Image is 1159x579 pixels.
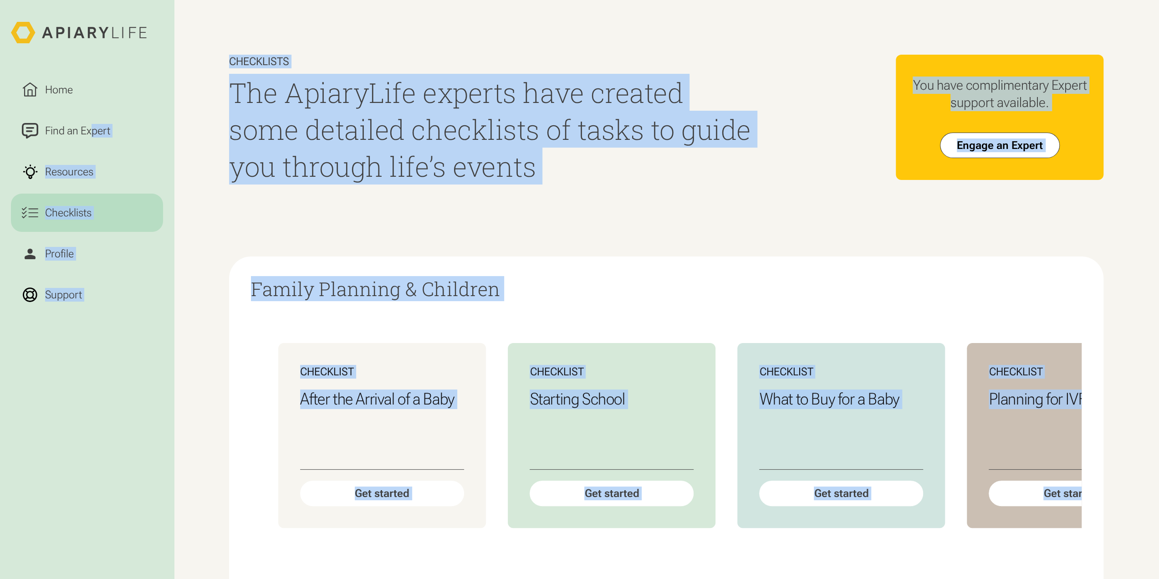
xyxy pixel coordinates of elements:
div: Find an Expert [42,123,113,139]
div: Checklist [530,365,694,379]
div: Get started [530,481,694,506]
div: Get started [759,481,923,506]
h2: Family Planning & Children [251,278,1082,299]
h3: What to Buy for a Baby [759,389,923,409]
div: Support [42,287,85,303]
a: Engage an Expert [940,133,1060,158]
div: Profile [42,246,77,262]
a: ChecklistAfter the Arrival of a BabyGet started [278,343,486,528]
div: Checklists [229,55,754,68]
div: You have complimentary Expert support available. [907,77,1093,111]
div: Get started [300,481,464,506]
div: Get started [989,481,1153,506]
a: ChecklistWhat to Buy for a BabyGet started [737,343,945,528]
a: ChecklistStarting SchoolGet started [508,343,715,528]
div: Checklists [42,205,94,221]
h3: Planning for IVF [989,389,1153,409]
div: Checklist [300,365,464,379]
h3: After the Arrival of a Baby [300,389,464,409]
div: Home [42,82,76,98]
div: Resources [42,164,96,180]
div: Checklist [759,365,923,379]
h3: Starting School [530,389,694,409]
a: Profile [11,235,163,273]
a: Support [11,276,163,314]
div: Checklist [989,365,1153,379]
a: Home [11,71,163,109]
a: Resources [11,153,163,191]
h1: The ApiaryLife experts have created some detailed checklists of tasks to guide you through life’s... [229,74,754,184]
a: Find an Expert [11,112,163,150]
a: Checklists [11,194,163,232]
